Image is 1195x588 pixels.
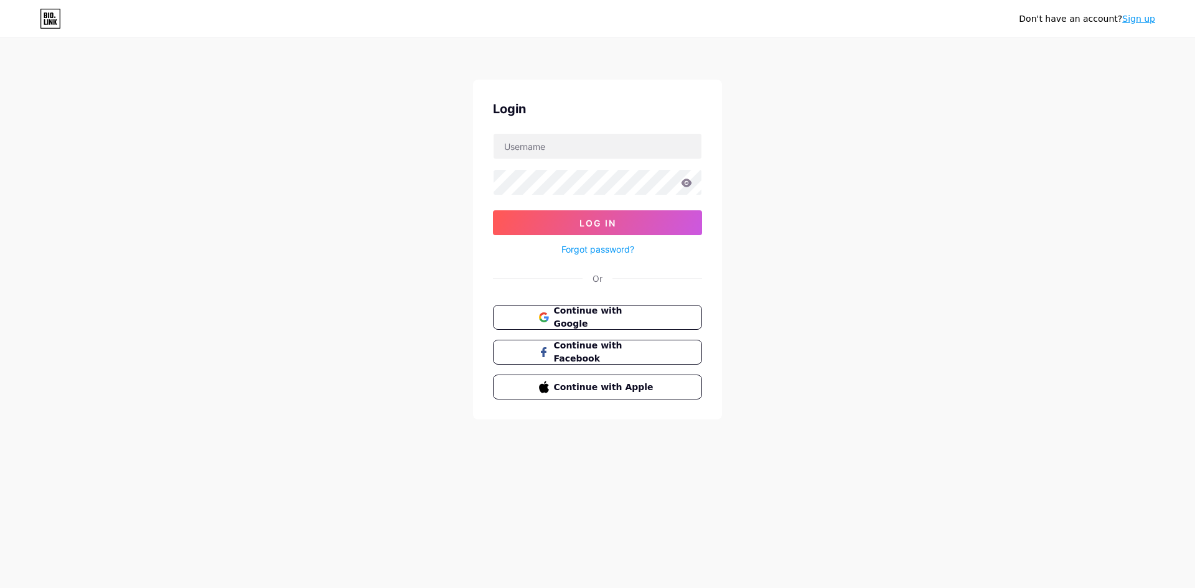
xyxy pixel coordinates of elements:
button: Continue with Google [493,305,702,330]
span: Continue with Google [554,304,657,330]
div: Don't have an account? [1019,12,1155,26]
div: Login [493,100,702,118]
a: Sign up [1122,14,1155,24]
a: Forgot password? [561,243,634,256]
span: Log In [579,218,616,228]
span: Continue with Facebook [554,339,657,365]
button: Continue with Facebook [493,340,702,365]
button: Log In [493,210,702,235]
div: Or [593,272,602,285]
input: Username [494,134,701,159]
span: Continue with Apple [554,381,657,394]
button: Continue with Apple [493,375,702,399]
